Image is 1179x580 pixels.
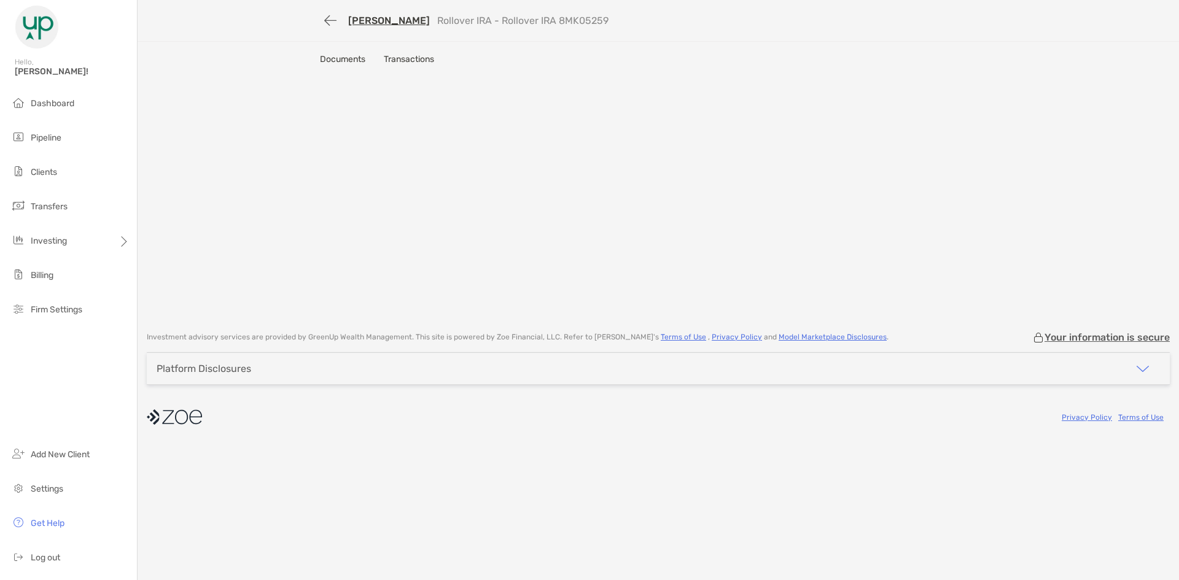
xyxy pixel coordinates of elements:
span: Add New Client [31,449,90,460]
p: Rollover IRA - Rollover IRA 8MK05259 [437,15,609,26]
span: Log out [31,552,60,563]
a: Documents [320,54,365,68]
img: firm-settings icon [11,301,26,316]
img: dashboard icon [11,95,26,110]
img: transfers icon [11,198,26,213]
span: Investing [31,236,67,246]
a: Model Marketplace Disclosures [779,333,887,341]
span: [PERSON_NAME]! [15,66,130,77]
a: Privacy Policy [1062,413,1112,422]
p: Investment advisory services are provided by GreenUp Wealth Management . This site is powered by ... [147,333,889,342]
span: Pipeline [31,133,61,143]
span: Firm Settings [31,304,82,315]
img: pipeline icon [11,130,26,144]
img: company logo [147,403,202,431]
span: Clients [31,167,57,177]
a: Terms of Use [661,333,706,341]
a: [PERSON_NAME] [348,15,430,26]
a: Privacy Policy [712,333,762,341]
span: Billing [31,270,53,280]
a: Transactions [384,54,434,68]
span: Dashboard [31,98,74,109]
div: Platform Disclosures [157,363,251,374]
p: Your information is secure [1045,331,1170,343]
img: clients icon [11,164,26,179]
img: icon arrow [1135,362,1150,376]
img: investing icon [11,233,26,247]
img: settings icon [11,481,26,495]
img: add_new_client icon [11,446,26,461]
span: Transfers [31,201,68,212]
img: Zoe Logo [15,5,59,49]
img: get-help icon [11,515,26,530]
a: Terms of Use [1118,413,1164,422]
img: logout icon [11,549,26,564]
span: Get Help [31,518,64,528]
img: billing icon [11,267,26,282]
span: Settings [31,484,63,494]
